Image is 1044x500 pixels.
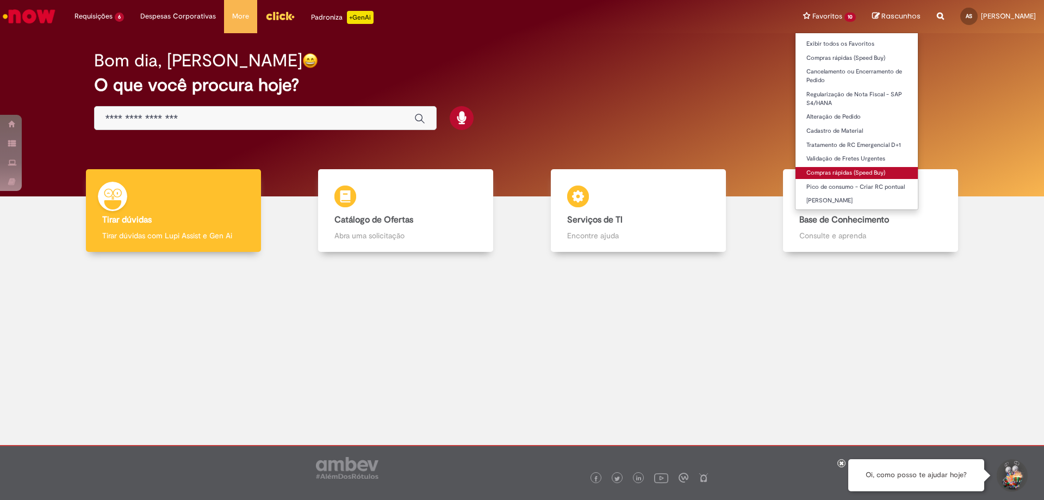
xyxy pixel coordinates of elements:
[796,195,918,207] a: [PERSON_NAME]
[94,51,302,70] h2: Bom dia, [PERSON_NAME]
[812,11,842,22] span: Favoritos
[265,8,295,24] img: click_logo_yellow_360x200.png
[102,230,245,241] p: Tirar dúvidas com Lupi Assist e Gen Ai
[232,11,249,22] span: More
[1,5,57,27] img: ServiceNow
[311,11,374,24] div: Padroniza
[614,476,620,482] img: logo_footer_twitter.png
[593,476,599,482] img: logo_footer_facebook.png
[795,33,918,210] ul: Favoritos
[796,89,918,109] a: Regularização de Nota Fiscal - SAP S4/HANA
[316,457,378,479] img: logo_footer_ambev_rotulo_gray.png
[57,169,290,252] a: Tirar dúvidas Tirar dúvidas com Lupi Assist e Gen Ai
[796,52,918,64] a: Compras rápidas (Speed Buy)
[102,214,152,225] b: Tirar dúvidas
[290,169,523,252] a: Catálogo de Ofertas Abra uma solicitação
[872,11,921,22] a: Rascunhos
[567,230,710,241] p: Encontre ajuda
[881,11,921,21] span: Rascunhos
[699,473,709,483] img: logo_footer_naosei.png
[755,169,987,252] a: Base de Conhecimento Consulte e aprenda
[981,11,1036,21] span: [PERSON_NAME]
[115,13,124,22] span: 6
[94,76,950,95] h2: O que você procura hoje?
[140,11,216,22] span: Despesas Corporativas
[796,167,918,179] a: Compras rápidas (Speed Buy)
[636,476,642,482] img: logo_footer_linkedin.png
[799,214,889,225] b: Base de Conhecimento
[796,111,918,123] a: Alteração de Pedido
[966,13,972,20] span: AS
[334,230,477,241] p: Abra uma solicitação
[796,125,918,137] a: Cadastro de Material
[844,13,856,22] span: 10
[654,471,668,485] img: logo_footer_youtube.png
[679,473,688,483] img: logo_footer_workplace.png
[995,459,1028,492] button: Iniciar Conversa de Suporte
[799,230,942,241] p: Consulte e aprenda
[848,459,984,491] div: Oi, como posso te ajudar hoje?
[796,181,918,193] a: Pico de consumo - Criar RC pontual
[302,53,318,69] img: happy-face.png
[796,153,918,165] a: Validação de Fretes Urgentes
[796,139,918,151] a: Tratamento de RC Emergencial D+1
[796,38,918,50] a: Exibir todos os Favoritos
[796,66,918,86] a: Cancelamento ou Encerramento de Pedido
[522,169,755,252] a: Serviços de TI Encontre ajuda
[347,11,374,24] p: +GenAi
[567,214,623,225] b: Serviços de TI
[74,11,113,22] span: Requisições
[334,214,413,225] b: Catálogo de Ofertas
